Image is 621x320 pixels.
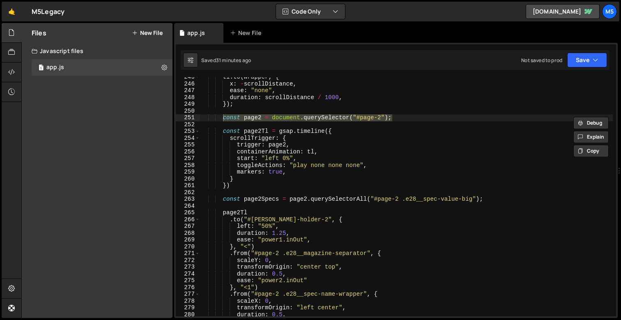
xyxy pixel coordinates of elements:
[521,57,562,64] div: Not saved to prod
[176,94,200,101] div: 248
[176,101,200,108] div: 249
[176,148,200,155] div: 256
[176,230,200,237] div: 268
[176,203,200,210] div: 264
[176,304,200,311] div: 279
[176,74,200,81] div: 245
[176,87,200,94] div: 247
[176,257,200,264] div: 272
[176,182,200,189] div: 261
[216,57,251,64] div: 31 minutes ago
[176,189,200,196] div: 262
[201,57,251,64] div: Saved
[176,277,200,284] div: 275
[187,29,205,37] div: app.js
[176,176,200,183] div: 260
[22,43,172,59] div: Javascript files
[176,298,200,305] div: 278
[176,243,200,250] div: 270
[573,145,609,157] button: Copy
[176,81,200,88] div: 246
[176,284,200,291] div: 276
[176,135,200,142] div: 254
[176,121,200,128] div: 252
[176,209,200,216] div: 265
[176,169,200,176] div: 259
[176,223,200,230] div: 267
[276,4,345,19] button: Code Only
[176,264,200,271] div: 273
[176,155,200,162] div: 257
[526,4,600,19] a: [DOMAIN_NAME]
[176,237,200,243] div: 269
[176,216,200,223] div: 266
[176,271,200,278] div: 274
[32,28,46,37] h2: Files
[573,117,609,129] button: Debug
[567,53,607,67] button: Save
[176,250,200,257] div: 271
[2,2,22,21] a: 🤙
[573,131,609,143] button: Explain
[176,128,200,135] div: 253
[176,108,200,115] div: 250
[32,59,172,76] div: 17055/46915.js
[176,162,200,169] div: 258
[39,65,44,72] span: 1
[176,291,200,298] div: 277
[230,29,264,37] div: New File
[46,64,64,71] div: app.js
[176,141,200,148] div: 255
[132,30,163,36] button: New File
[176,311,200,318] div: 280
[176,196,200,203] div: 263
[602,4,617,19] a: M5
[176,114,200,121] div: 251
[32,7,64,16] div: M5Legacy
